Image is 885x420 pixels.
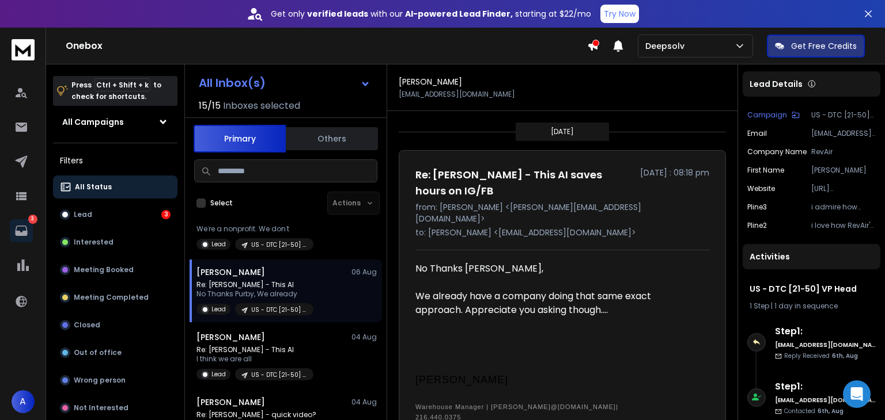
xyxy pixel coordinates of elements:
div: Open Intercom Messenger [843,380,871,408]
div: [PERSON_NAME] [415,372,611,388]
h6: Step 1 : [775,324,876,338]
img: logo [12,39,35,60]
p: [DATE] [551,127,574,136]
span: 1 Step [750,301,769,311]
button: Meeting Booked [53,258,177,281]
p: Email [747,129,767,138]
p: Reply Received [784,352,858,360]
p: 04 Aug [351,333,377,342]
div: Activities [743,244,880,269]
p: US - DTC [21-50] VP Head [251,306,307,314]
h1: Re: [PERSON_NAME] - This AI saves hours on IG/FB [415,167,633,199]
p: 04 Aug [351,398,377,407]
div: 3 [161,210,171,219]
p: Press to check for shortcuts. [71,79,161,102]
p: Out of office [74,348,122,357]
h1: [PERSON_NAME] [196,266,265,278]
p: [PERSON_NAME] [811,166,876,175]
h1: [PERSON_NAME] [196,331,265,343]
h3: Filters [53,152,177,169]
h1: All Inbox(s) [199,77,266,89]
p: I think we are all [196,354,313,364]
button: Interested [53,231,177,254]
p: RevAir [811,147,876,156]
p: We're a nonprofit. We don't [196,224,313,234]
h6: Step 1 : [775,380,876,394]
button: A [12,390,35,413]
button: Try Now [600,5,639,23]
p: i love how RevAir's devices dry hair in half the time for a smoother finish. [811,221,876,230]
p: pline3 [747,203,767,212]
h6: [EMAIL_ADDRESS][DOMAIN_NAME] [775,396,876,404]
p: No Thanks Purby, We already [196,289,313,299]
p: [EMAIL_ADDRESS][DOMAIN_NAME] [811,129,876,138]
p: Lead Details [750,78,803,90]
p: Lead [211,370,226,379]
p: Closed [74,320,100,330]
h6: [EMAIL_ADDRESS][DOMAIN_NAME] [775,341,876,349]
p: Company Name [747,147,807,156]
span: Ctrl + Shift + k [94,78,150,91]
button: Primary [194,125,286,152]
span: 1 day in sequence [774,301,838,311]
button: All Inbox(s) [190,71,380,94]
button: All Status [53,175,177,198]
h1: [PERSON_NAME] [399,76,462,87]
p: Re: [PERSON_NAME] - This AI [196,345,313,354]
p: Campaign [747,110,787,120]
button: Meeting Completed [53,286,177,309]
button: Not Interested [53,396,177,419]
p: First Name [747,166,784,175]
p: Lead [74,210,92,219]
h1: [PERSON_NAME] [196,396,265,408]
p: US - DTC [21-50] VP Head [251,240,307,249]
p: from: [PERSON_NAME] <[PERSON_NAME][EMAIL_ADDRESS][DOMAIN_NAME]> [415,201,709,224]
p: Meeting Completed [74,293,149,302]
h3: Inboxes selected [223,99,300,113]
p: Deepsolv [645,40,689,52]
p: Meeting Booked [74,265,134,274]
strong: verified leads [307,8,368,20]
p: US - DTC [21-50] VP Head [811,110,876,120]
p: Wrong person [74,376,126,385]
p: 3 [28,215,37,224]
p: to: [PERSON_NAME] <[EMAIL_ADDRESS][DOMAIN_NAME]> [415,227,709,238]
p: Contacted [784,407,844,415]
p: [URL][DOMAIN_NAME] [811,184,876,193]
p: Lead [211,240,226,249]
button: Lead3 [53,203,177,226]
p: [EMAIL_ADDRESS][DOMAIN_NAME] [399,90,515,99]
strong: AI-powered Lead Finder, [405,8,513,20]
h1: All Campaigns [62,116,124,128]
button: All Campaigns [53,110,177,133]
p: All Status [75,182,112,192]
button: Get Free Credits [767,35,865,58]
p: 06 Aug [351,268,377,277]
p: website [747,184,775,193]
p: Re: [PERSON_NAME] - This AI [196,280,313,289]
button: Others [286,126,378,151]
p: Interested [74,238,114,247]
span: 15 / 15 [199,99,221,113]
p: Re: [PERSON_NAME] - quick video? [196,410,316,419]
div: | [750,301,873,311]
button: Out of office [53,341,177,364]
button: Closed [53,314,177,337]
p: [DATE] : 08:18 pm [640,167,709,178]
button: Campaign [747,110,800,120]
p: Lead [211,305,226,314]
h1: Onebox [66,39,587,53]
span: 6th, Aug [832,352,858,360]
p: i admire how RevAir balances versatility with healthy hair care. [811,203,876,212]
p: pline2 [747,221,767,230]
p: Get Free Credits [791,40,857,52]
button: Wrong person [53,369,177,392]
a: @[DOMAIN_NAME] [551,403,616,410]
p: Not Interested [74,403,128,413]
p: US - DTC [21-50] VP Head [251,371,307,379]
p: Try Now [604,8,636,20]
h1: US - DTC [21-50] VP Head [750,283,873,295]
p: Get only with our starting at $22/mo [271,8,591,20]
